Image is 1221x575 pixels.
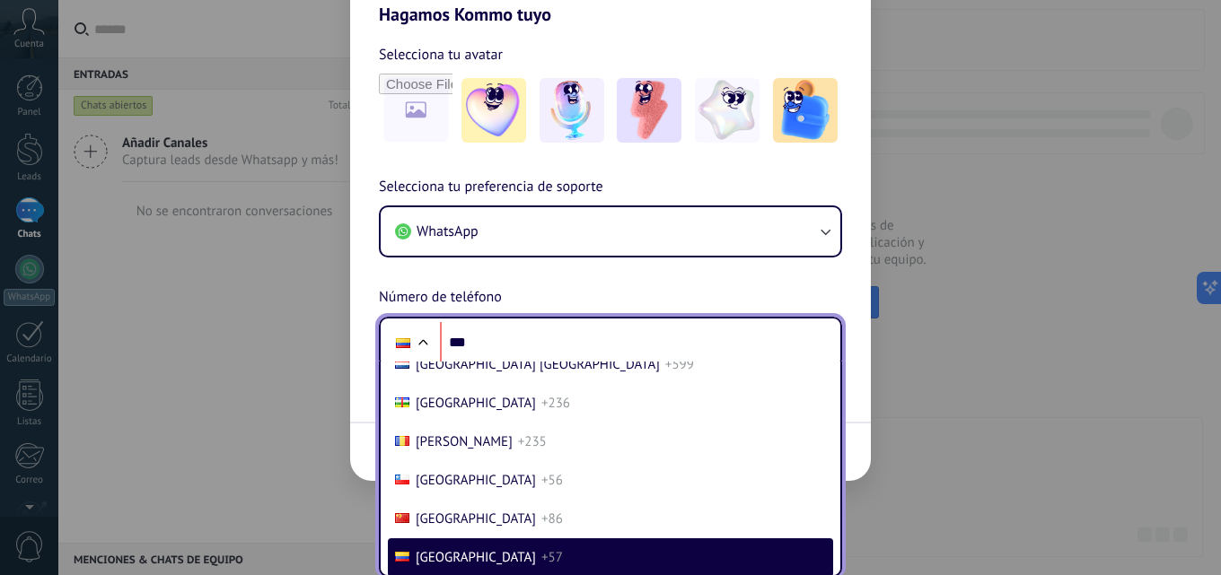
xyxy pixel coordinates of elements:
[541,549,563,566] span: +57
[416,356,660,373] span: [GEOGRAPHIC_DATA] [GEOGRAPHIC_DATA]
[381,207,840,256] button: WhatsApp
[541,395,570,412] span: +236
[540,78,604,143] img: -2.jpeg
[773,78,838,143] img: -5.jpeg
[461,78,526,143] img: -1.jpeg
[416,472,536,489] span: [GEOGRAPHIC_DATA]
[379,286,502,309] span: Número de teléfono
[617,78,681,143] img: -3.jpeg
[416,549,536,566] span: [GEOGRAPHIC_DATA]
[379,43,503,66] span: Selecciona tu avatar
[416,433,513,450] span: [PERSON_NAME]
[379,176,603,199] span: Selecciona tu preferencia de soporte
[417,222,479,240] span: WhatsApp
[518,433,547,450] span: +235
[541,472,563,489] span: +56
[695,78,760,143] img: -4.jpeg
[541,510,563,527] span: +86
[386,324,420,362] div: Colombia: + 57
[416,510,536,527] span: [GEOGRAPHIC_DATA]
[416,395,536,412] span: [GEOGRAPHIC_DATA]
[665,356,694,373] span: +599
